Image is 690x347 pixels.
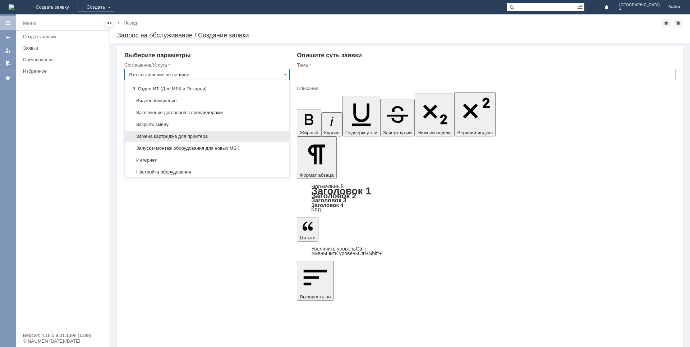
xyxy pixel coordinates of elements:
a: Мои согласования [2,58,14,69]
a: Создать заявку [20,31,108,42]
div: Тема [297,63,674,67]
a: Заголовок 2 [311,191,356,200]
a: Назад [124,20,137,26]
span: 4 [619,7,660,12]
a: Заголовок 1 [311,185,371,197]
a: Согласования [20,54,108,65]
span: Курсив [324,130,340,135]
span: Замена картриджа для принтера [129,134,285,139]
div: Заявки [23,45,105,51]
button: Курсив [321,112,342,136]
div: Создать [78,3,114,12]
a: Increase [311,246,368,252]
a: Заголовок 3 [311,197,346,203]
img: logo [9,4,14,10]
span: 9. Отдел-ИТ (Для МБК и Пекарни) [129,86,285,92]
button: Цитата [297,217,318,242]
div: Согласования [23,57,105,62]
div: Добавить в избранное [662,19,671,27]
div: Соглашение/Услуга [124,63,288,67]
button: Верхний индекс [454,92,496,136]
button: Выровнять по [297,261,333,301]
span: Запуск и монтаж оборудования для новых МБК [129,145,285,151]
span: Формат абзаца [300,172,333,178]
span: Закрыть смену [129,122,285,127]
span: Расширенный поиск [577,3,584,10]
span: Опишите суть заявки [297,52,362,59]
div: Цитата [297,247,676,256]
span: Выровнять по [300,294,331,299]
div: Создать заявку [23,34,105,39]
div: Избранное [23,68,97,74]
div: © NAUMEN [DATE]-[DATE] [23,339,102,343]
div: Описание [297,86,674,91]
span: Заключение договоров с провайдерами [129,110,285,116]
button: Формат абзаца [297,136,336,179]
div: Запрос на обслуживание / Создание заявки [117,32,683,39]
div: Меню [23,19,36,28]
span: Настройка оборудования [129,169,285,175]
span: Видеонаблюдение [129,98,285,104]
span: [GEOGRAPHIC_DATA] [619,3,660,7]
span: Подчеркнутый [345,130,377,135]
button: Жирный [297,109,321,136]
span: Интернет [129,157,285,163]
a: Перейти на домашнюю страницу [9,4,14,10]
a: Создать заявку [2,32,14,43]
button: Подчеркнутый [342,96,380,136]
button: Зачеркнутый [380,99,415,136]
a: Мои заявки [2,45,14,56]
span: Выберите параметры [124,52,191,59]
a: Заявки [20,42,108,54]
span: Нижний индекс [418,130,452,135]
div: Формат абзаца [297,184,676,212]
a: Заголовок 4 [311,202,343,208]
span: Зачеркнутый [383,130,412,135]
a: Decrease [311,251,383,256]
a: Код [311,206,321,213]
span: Верхний индекс [457,130,493,135]
div: Скрыть меню [105,19,114,27]
span: Цитата [300,235,316,240]
div: Сделать домашней страницей [674,19,682,27]
span: Жирный [300,130,318,135]
span: Ctrl+' [356,246,368,252]
a: Нормальный [311,183,344,189]
button: Нижний индекс [415,94,455,136]
span: Ctrl+Shift+' [358,251,383,256]
div: Версия: 4.18.0.9.31.1398 (1398) [23,333,102,338]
